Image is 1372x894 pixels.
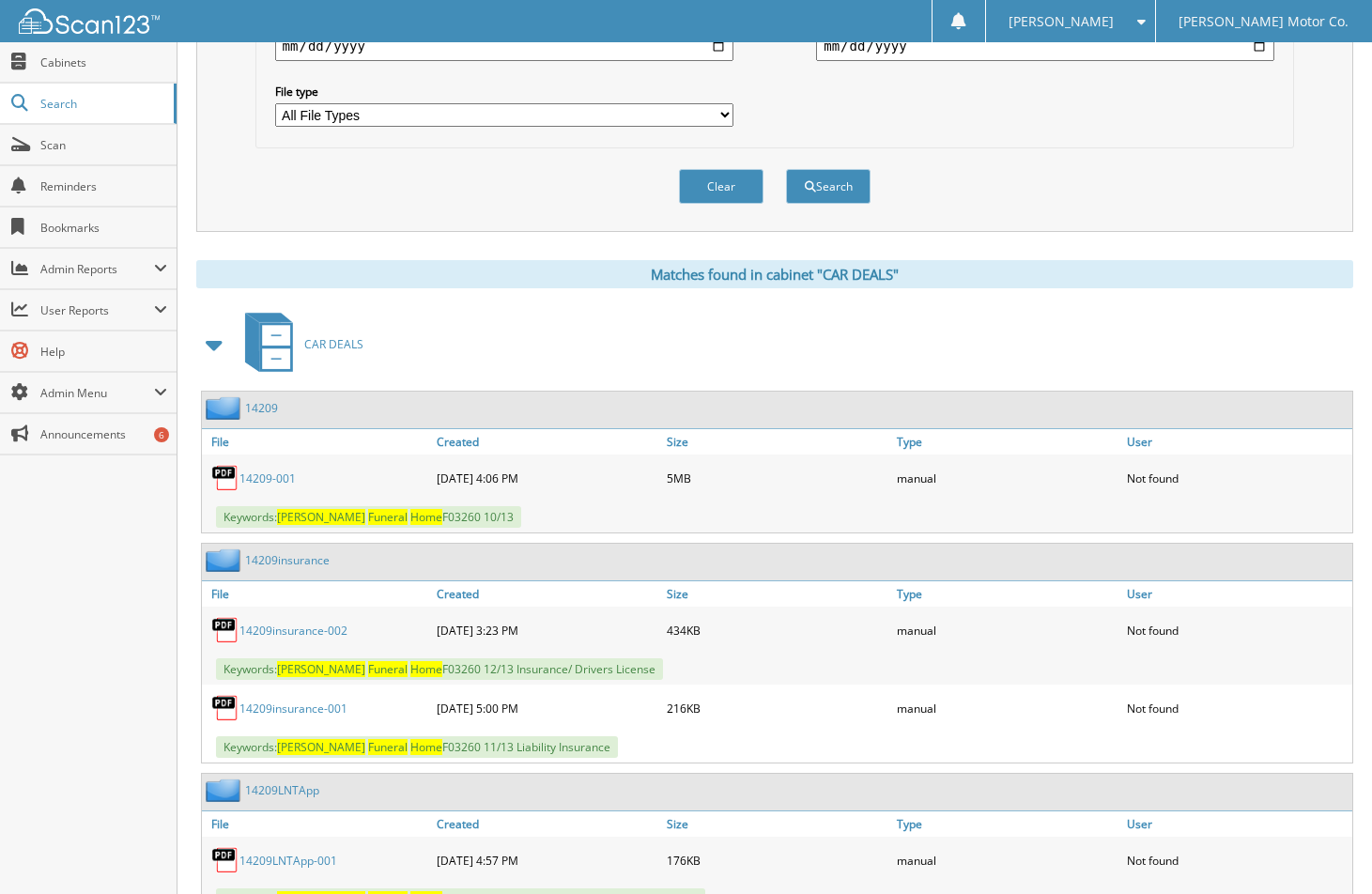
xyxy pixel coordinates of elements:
a: User [1122,581,1352,607]
a: Created [432,429,662,455]
button: Clear [679,169,763,204]
img: PDF.png [211,464,239,492]
a: 14209-001 [239,470,296,486]
iframe: Chat Widget [1278,804,1372,894]
div: 6 [154,427,169,442]
span: [PERSON_NAME] [277,509,365,525]
span: Keywords: F03260 11/13 Liability Insurance [216,736,618,758]
img: folder2.png [206,548,245,572]
span: Keywords: F03260 12/13 Insurance/ Drivers License [216,658,663,680]
a: 14209insurance-002 [239,623,347,639]
div: Not found [1122,611,1352,649]
span: Scan [40,137,167,153]
div: [DATE] 4:57 PM [432,841,662,879]
img: PDF.png [211,694,239,722]
img: folder2.png [206,778,245,802]
span: Funeral [368,661,408,677]
a: 14209 [245,400,278,416]
input: end [816,31,1274,61]
div: 176KB [662,841,892,879]
span: CAR DEALS [304,336,363,352]
span: [PERSON_NAME] [1009,16,1114,27]
a: Size [662,581,892,607]
span: [PERSON_NAME] [277,661,365,677]
div: Not found [1122,459,1352,497]
span: Help [40,344,167,360]
a: 14209LNTApp-001 [239,853,337,869]
img: scan123-logo-white.svg [19,8,160,34]
span: [PERSON_NAME] Motor Co. [1179,16,1349,27]
a: File [202,429,432,455]
div: manual [892,841,1122,879]
span: Bookmarks [40,220,167,236]
span: Cabinets [40,54,167,70]
a: User [1122,811,1352,837]
a: 14209insurance-001 [239,701,347,717]
a: 14209insurance [245,552,330,568]
div: manual [892,459,1122,497]
span: Reminders [40,178,167,194]
a: Created [432,811,662,837]
span: Funeral [368,739,408,755]
div: Not found [1122,841,1352,879]
span: Funeral [368,509,408,525]
div: [DATE] 4:06 PM [432,459,662,497]
a: File [202,581,432,607]
span: Search [40,96,164,112]
a: User [1122,429,1352,455]
div: Matches found in cabinet "CAR DEALS" [196,260,1353,288]
a: Created [432,581,662,607]
img: folder2.png [206,396,245,420]
div: 434KB [662,611,892,649]
div: [DATE] 5:00 PM [432,689,662,727]
a: Type [892,429,1122,455]
a: Type [892,581,1122,607]
div: [DATE] 3:23 PM [432,611,662,649]
div: manual [892,689,1122,727]
div: 216KB [662,689,892,727]
button: Search [786,169,871,204]
input: start [275,31,733,61]
span: Announcements [40,426,167,442]
img: PDF.png [211,846,239,874]
span: Home [410,509,442,525]
a: CAR DEALS [234,307,363,381]
a: Size [662,429,892,455]
img: PDF.png [211,616,239,644]
span: Keywords: F03260 10/13 [216,506,521,528]
a: Type [892,811,1122,837]
span: Admin Reports [40,261,154,277]
span: Home [410,661,442,677]
a: 14209LNTApp [245,782,319,798]
a: Size [662,811,892,837]
label: File type [275,84,733,100]
span: [PERSON_NAME] [277,739,365,755]
div: 5MB [662,459,892,497]
div: Not found [1122,689,1352,727]
div: manual [892,611,1122,649]
a: File [202,811,432,837]
span: User Reports [40,302,154,318]
span: Admin Menu [40,385,154,401]
span: Home [410,739,442,755]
